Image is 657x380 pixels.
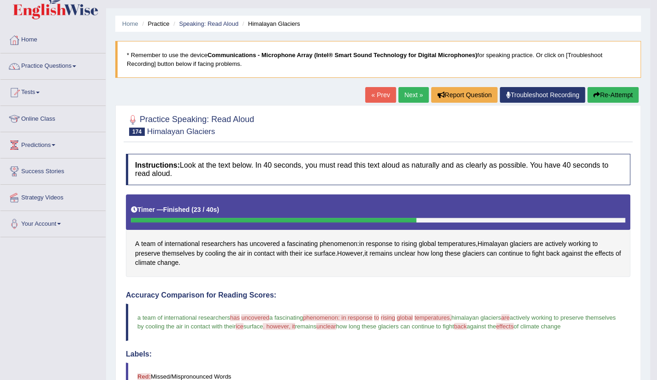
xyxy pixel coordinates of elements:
[240,19,300,28] li: Himalayan Glaciers
[126,291,630,299] h4: Accuracy Comparison for Reading Scores:
[205,249,225,258] span: Click to see word definition
[568,239,590,249] span: Click to see word definition
[381,314,395,321] span: rising
[417,249,429,258] span: Click to see word definition
[532,249,544,258] span: Click to see word definition
[402,239,417,249] span: Click to see word definition
[237,239,248,249] span: Click to see word definition
[126,154,630,185] h4: Look at the text below. In 40 seconds, you must read this text aloud as naturally and as clearly ...
[397,314,413,321] span: global
[137,373,151,380] b: Red:
[431,249,443,258] span: Click to see word definition
[359,239,364,249] span: Click to see word definition
[217,206,219,213] b: )
[451,314,501,321] span: himalayan glaciers
[498,249,523,258] span: Click to see word definition
[546,249,560,258] span: Click to see word definition
[0,211,106,234] a: Your Account
[238,249,245,258] span: Click to see word definition
[592,239,598,249] span: Click to see word definition
[140,19,169,28] li: Practice
[196,249,203,258] span: Click to see word definition
[510,239,532,249] span: Click to see word definition
[241,314,269,321] span: uncovered
[249,239,279,249] span: Click to see word definition
[500,87,585,103] a: Troubleshoot Recording
[191,206,194,213] b: (
[304,249,313,258] span: Click to see word definition
[394,249,415,258] span: Click to see word definition
[194,206,217,213] b: 23 / 40s
[135,249,160,258] span: Click to see word definition
[445,249,461,258] span: Click to see word definition
[467,323,496,330] span: against the
[137,314,230,321] span: a team of international researchers
[419,239,436,249] span: Click to see word definition
[454,323,467,330] span: back
[496,323,514,330] span: effects
[0,53,106,76] a: Practice Questions
[534,239,543,249] span: Click to see word definition
[562,249,582,258] span: Click to see word definition
[366,239,393,249] span: Click to see word definition
[398,87,429,103] a: Next »
[201,239,236,249] span: Click to see word definition
[320,239,357,249] span: Click to see word definition
[0,185,106,208] a: Strategy Videos
[115,41,641,78] blockquote: * Remember to use the device for speaking practice. Or click on [Troubleshoot Recording] button b...
[584,249,593,258] span: Click to see word definition
[337,249,362,258] span: Click to see word definition
[157,239,163,249] span: Click to see word definition
[126,350,630,358] h4: Labels:
[247,249,252,258] span: Click to see word definition
[545,239,567,249] span: Click to see word definition
[414,314,451,321] span: temperatures,
[303,314,372,321] span: phenomenon: in response
[254,249,275,258] span: Click to see word definition
[263,323,295,330] span: . however, it
[157,258,178,268] span: Click to see word definition
[162,249,195,258] span: Click to see word definition
[135,258,155,268] span: Click to see word definition
[290,249,302,258] span: Click to see word definition
[287,239,318,249] span: Click to see word definition
[514,323,561,330] span: of climate change
[595,249,614,258] span: Click to see word definition
[486,249,497,258] span: Click to see word definition
[135,161,180,169] b: Instructions:
[374,314,379,321] span: to
[0,158,106,181] a: Success Stories
[131,206,219,213] h5: Timer —
[0,27,106,50] a: Home
[163,206,190,213] b: Finished
[207,52,477,58] b: Communications - Microphone Array (Intel® Smart Sound Technology for Digital Microphones)
[236,323,243,330] span: ice
[243,323,263,330] span: surface
[269,314,303,321] span: a fascinating
[336,323,454,330] span: how long these glaciers can continue to fight
[141,239,155,249] span: Click to see word definition
[147,127,215,136] small: Himalayan Glaciers
[501,314,510,321] span: are
[316,323,336,330] span: unclear
[165,239,200,249] span: Click to see word definition
[277,249,288,258] span: Click to see word definition
[369,249,392,258] span: Click to see word definition
[587,87,639,103] button: Re-Attempt
[0,132,106,155] a: Predictions
[230,314,240,321] span: has
[126,194,630,277] div: : , . , .
[431,87,497,103] button: Report Question
[438,239,475,249] span: Click to see word definition
[135,239,139,249] span: Click to see word definition
[179,20,238,27] a: Speaking: Read Aloud
[365,87,396,103] a: « Prev
[0,80,106,103] a: Tests
[462,249,485,258] span: Click to see word definition
[364,249,367,258] span: Click to see word definition
[227,249,236,258] span: Click to see word definition
[282,239,285,249] span: Click to see word definition
[314,249,335,258] span: Click to see word definition
[0,106,106,129] a: Online Class
[122,20,138,27] a: Home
